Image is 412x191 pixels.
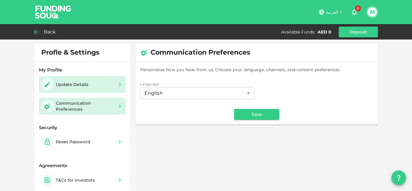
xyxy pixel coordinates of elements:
div: Communication Preferences [56,100,114,112]
div: Available Funds : [281,29,315,35]
button: M [368,8,377,17]
div: preferedLanguage [140,87,254,99]
button: Save [234,109,279,120]
button: question [391,170,406,185]
div: T&Cs for Investors [56,177,95,183]
span: Language [140,82,159,86]
span: Back [44,28,56,36]
div: Security [39,124,126,131]
div: Update Details [56,81,88,88]
button: 0 [348,6,360,18]
span: 0 [355,5,361,11]
span: العربية [326,9,338,15]
button: Deposit [339,27,378,37]
div: My Profile [39,67,126,74]
div: AED 0 [318,29,331,35]
span: Personalize how you hear from us. Choose your language, channels, and content preferences. [140,67,373,73]
div: Reset Password [56,139,90,145]
span: Communication Preferences [151,48,250,57]
div: Agreements [39,162,126,169]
